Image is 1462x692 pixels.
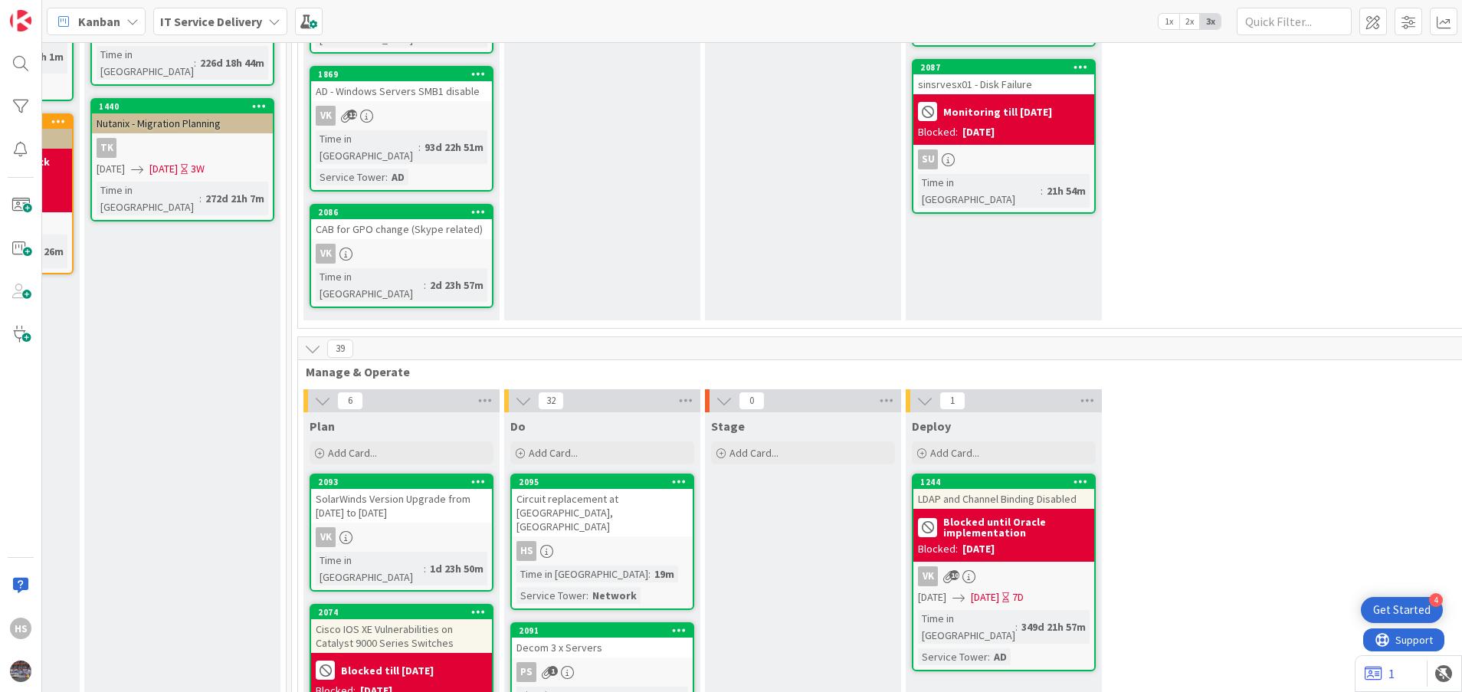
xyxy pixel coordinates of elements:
[202,190,268,207] div: 272d 21h 7m
[918,541,958,557] div: Blocked:
[311,106,492,126] div: VK
[10,618,31,639] div: HS
[1018,618,1090,635] div: 349d 21h 57m
[316,527,336,547] div: VK
[939,392,965,410] span: 1
[311,619,492,653] div: Cisco IOS XE Vulnerabilities on Catalyst 9000 Series Switches
[32,2,70,21] span: Support
[92,100,273,133] div: 1440Nutanix - Migration Planning
[92,113,273,133] div: Nutanix - Migration Planning
[418,139,421,156] span: :
[729,446,779,460] span: Add Card...
[512,624,693,658] div: 2091Decom 3 x Servers
[311,244,492,264] div: VK
[913,61,1094,74] div: 2087
[912,418,951,434] span: Deploy
[918,566,938,586] div: VK
[913,149,1094,169] div: SU
[913,566,1094,586] div: VK
[424,560,426,577] span: :
[316,244,336,264] div: VK
[1373,602,1431,618] div: Get Started
[311,475,492,523] div: 2093SolarWinds Version Upgrade from [DATE] to [DATE]
[1200,14,1221,29] span: 3x
[1365,664,1395,683] a: 1
[426,277,487,294] div: 2d 23h 57m
[971,589,999,605] span: [DATE]
[318,477,492,487] div: 2093
[311,219,492,239] div: CAB for GPO change (Skype related)
[918,589,946,605] span: [DATE]
[426,560,487,577] div: 1d 23h 50m
[421,139,487,156] div: 93d 22h 51m
[918,149,938,169] div: SU
[913,475,1094,489] div: 1244
[512,638,693,658] div: Decom 3 x Servers
[316,106,336,126] div: VK
[949,570,959,580] span: 10
[512,541,693,561] div: HS
[519,625,693,636] div: 2091
[311,605,492,653] div: 2074Cisco IOS XE Vulnerabilities on Catalyst 9000 Series Switches
[1012,589,1024,605] div: 7D
[92,138,273,158] div: TK
[97,182,199,215] div: Time in [GEOGRAPHIC_DATA]
[648,566,651,582] span: :
[327,339,353,358] span: 39
[529,446,578,460] span: Add Card...
[310,418,335,434] span: Plan
[512,662,693,682] div: PS
[918,610,1015,644] div: Time in [GEOGRAPHIC_DATA]
[311,475,492,489] div: 2093
[316,268,424,302] div: Time in [GEOGRAPHIC_DATA]
[97,46,194,80] div: Time in [GEOGRAPHIC_DATA]
[510,418,526,434] span: Do
[512,489,693,536] div: Circuit replacement at [GEOGRAPHIC_DATA], [GEOGRAPHIC_DATA]
[311,527,492,547] div: VK
[943,517,1090,538] b: Blocked until Oracle implementation
[512,475,693,536] div: 2095Circuit replacement at [GEOGRAPHIC_DATA], [GEOGRAPHIC_DATA]
[318,207,492,218] div: 2086
[930,446,979,460] span: Add Card...
[920,477,1094,487] div: 1244
[341,665,434,676] b: Blocked till [DATE]
[1015,618,1018,635] span: :
[988,648,990,665] span: :
[1159,14,1179,29] span: 1x
[943,107,1052,117] b: Monitoring till [DATE]
[990,648,1011,665] div: AD
[1041,182,1043,199] span: :
[99,101,273,112] div: 1440
[711,418,745,434] span: Stage
[196,54,268,71] div: 226d 18h 44m
[519,477,693,487] div: 2095
[538,392,564,410] span: 32
[1179,14,1200,29] span: 2x
[347,110,357,120] span: 12
[10,10,31,31] img: Visit kanbanzone.com
[1237,8,1352,35] input: Quick Filter...
[913,489,1094,509] div: LDAP and Channel Binding Disabled
[516,587,586,604] div: Service Tower
[918,124,958,140] div: Blocked:
[388,169,408,185] div: AD
[92,100,273,113] div: 1440
[97,138,116,158] div: TK
[318,69,492,80] div: 1869
[548,666,558,676] span: 1
[199,190,202,207] span: :
[588,587,641,604] div: Network
[586,587,588,604] span: :
[385,169,388,185] span: :
[512,475,693,489] div: 2095
[516,541,536,561] div: HS
[191,161,205,177] div: 3W
[512,624,693,638] div: 2091
[318,607,492,618] div: 2074
[316,169,385,185] div: Service Tower
[316,552,424,585] div: Time in [GEOGRAPHIC_DATA]
[316,130,418,164] div: Time in [GEOGRAPHIC_DATA]
[739,392,765,410] span: 0
[311,81,492,101] div: AD - Windows Servers SMB1 disable
[311,205,492,239] div: 2086CAB for GPO change (Skype related)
